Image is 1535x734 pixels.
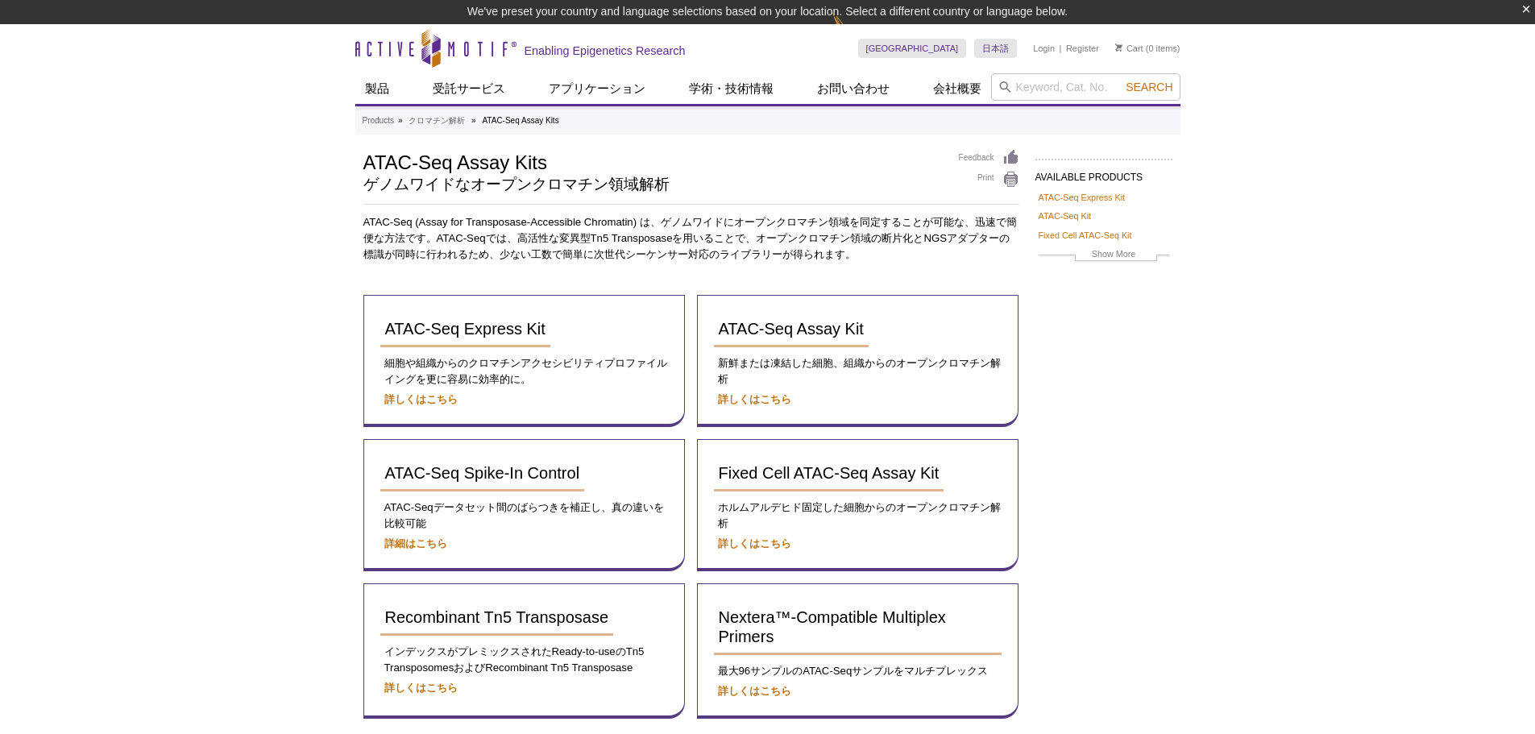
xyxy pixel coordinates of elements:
[398,116,403,125] li: »
[1039,209,1092,223] a: ATAC-Seq Kit
[1121,80,1177,94] button: Search
[714,312,869,347] a: ATAC-Seq Assay Kit
[679,73,783,104] a: 学術・技術情報
[714,663,1002,679] p: 最大96サンプルのATAC-Seqサンプルをマルチプレックス
[959,171,1019,189] a: Print
[380,456,585,491] a: ATAC-Seq Spike-In Control
[832,12,875,50] img: Change Here
[384,682,458,694] a: 詳しくはこちら
[363,214,1019,263] p: ATAC-Seq (Assay for Transposase-Accessible Chromatin) は、ゲノムワイドにオープンクロマチン領域を同定することが可能な、迅速で簡便な方法です。...
[380,644,668,676] p: インデックスがプレミックスされたReady-to-useのTn5 TransposomesおよびRecombinant Tn5 Transposase
[1126,81,1172,93] span: Search
[858,39,967,58] a: [GEOGRAPHIC_DATA]
[380,500,668,532] p: ATAC-Seqデータセット間のばらつきを補正し、真の違いを比較可能
[1115,39,1180,58] li: (0 items)
[380,600,614,636] a: Recombinant Tn5 Transposase
[355,73,399,104] a: 製品
[991,73,1180,101] input: Keyword, Cat. No.
[719,464,940,482] span: Fixed Cell ATAC-Seq Assay Kit
[1039,190,1126,205] a: ATAC-Seq Express Kit
[714,500,1002,532] p: ホルムアルデヒド固定した細胞からのオープンクロマチン解析
[1060,39,1062,58] li: |
[539,73,655,104] a: アプリケーション
[363,149,943,173] h1: ATAC-Seq Assay Kits
[714,355,1002,388] p: 新鮮または凍結した細胞、組織からのオープンクロマチン解析
[714,456,944,491] a: Fixed Cell ATAC-Seq Assay Kit
[718,393,791,405] a: 詳しくはこちら
[384,537,447,549] a: 詳細はこちら
[380,355,668,388] p: 細胞や組織からのクロマチンアクセシビリティプロファイルイングを更に容易に効率的に。
[385,608,609,626] span: Recombinant Tn5 Transposase
[959,149,1019,167] a: Feedback
[380,312,550,347] a: ATAC-Seq Express Kit
[923,73,991,104] a: 会社概要
[1039,228,1132,243] a: Fixed Cell ATAC-Seq Kit
[363,114,394,128] a: Products
[384,393,458,405] a: 詳しくはこちら
[1035,159,1172,188] h2: AVAILABLE PRODUCTS
[482,116,558,125] li: ATAC-Seq Assay Kits
[423,73,515,104] a: 受託サービス
[471,116,476,125] li: »
[1066,43,1099,54] a: Register
[719,608,946,645] span: Nextera™-Compatible Multiplex Primers
[363,177,943,192] h2: ゲノムワイドなオープンクロマチン領域解析
[718,537,791,549] a: 詳しくはこちら
[385,320,546,338] span: ATAC-Seq Express Kit
[807,73,899,104] a: お問い合わせ
[1033,43,1055,54] a: Login
[525,44,686,58] h2: Enabling Epigenetics Research
[719,320,864,338] span: ATAC-Seq Assay Kit
[718,685,791,697] a: 詳しくはこちら
[1115,43,1143,54] a: Cart
[714,600,1002,655] a: Nextera™-Compatible Multiplex Primers
[1039,247,1169,265] a: Show More
[1115,44,1122,52] img: Your Cart
[974,39,1017,58] a: 日本語
[385,464,580,482] span: ATAC-Seq Spike-In Control
[409,114,465,128] a: クロマチン解析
